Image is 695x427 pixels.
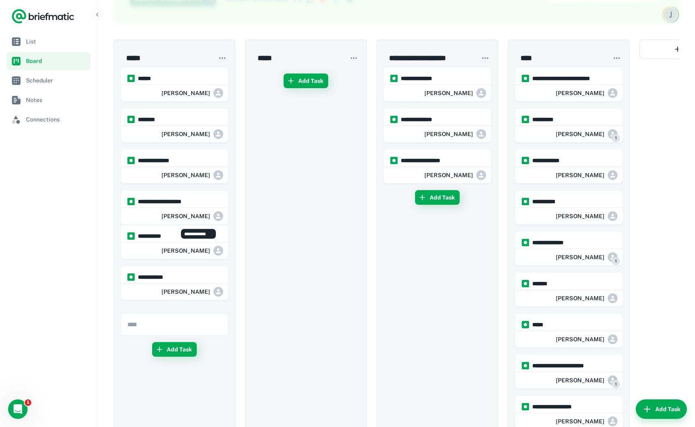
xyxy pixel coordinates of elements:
[636,399,687,419] button: Add Task
[6,111,90,128] a: Connections
[415,190,460,205] button: Add Task
[6,91,90,109] a: Notes
[664,8,678,22] div: J
[26,37,87,46] span: List
[6,72,90,89] a: Scheduler
[11,8,75,24] a: Logo
[26,56,87,65] span: Board
[6,52,90,70] a: Board
[284,74,328,88] button: Add Task
[152,342,197,357] button: Add Task
[26,76,87,85] span: Scheduler
[663,7,679,23] button: Account button
[8,399,28,419] iframe: Intercom live chat
[26,115,87,124] span: Connections
[26,95,87,104] span: Notes
[25,399,31,406] span: 1
[6,33,90,50] a: List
